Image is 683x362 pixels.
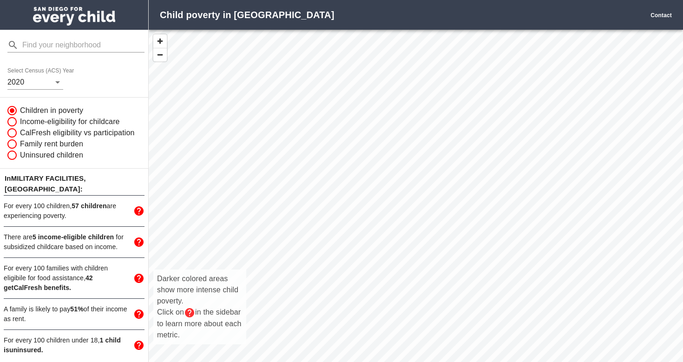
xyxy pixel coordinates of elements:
[4,330,144,361] div: For every 100 children under 18,1 child isuninsured.
[160,10,334,20] strong: Child poverty in [GEOGRAPHIC_DATA]
[20,150,83,161] span: Uninsured children
[20,138,83,150] span: Family rent burden
[20,116,120,127] span: Income-eligibility for childcare
[7,68,77,74] label: Select Census (ACS) Year
[4,258,144,298] div: For every 100 families with children eligibile for food assistance,42 getCalFresh benefits.
[4,202,116,219] span: For every 100 children, are experiencing poverty.
[33,7,115,26] img: San Diego for Every Child logo
[4,172,144,195] p: In MILITARY FACILITIES , [GEOGRAPHIC_DATA]:
[157,273,243,341] p: Darker colored areas show more intense child poverty. Click on in the sidebar to learn more about...
[33,233,114,241] span: 5 income-eligible children
[20,127,135,138] span: CalFresh eligibility vs participation
[4,336,121,354] span: For every 100 children under 18,
[4,196,144,226] div: For every 100 children,57 childrenare experiencing poverty.
[4,274,93,291] span: 42 get
[22,38,144,53] input: Find your neighborhood
[72,202,106,210] span: 57 children
[4,299,144,329] div: A family is likely to pay51%of their income as rent.
[4,233,124,250] span: There are for subsidized childcare based on income.
[4,305,127,323] span: A family is likely to pay of their income as rent.
[4,274,93,291] strong: CalFresh benefits.
[153,48,167,61] button: Zoom Out
[4,227,144,257] div: There are5 income-eligible children for subsidized childcare based on income.
[4,264,108,291] span: For every 100 families with children eligibile for food assistance,
[7,75,63,90] div: 2020
[70,305,83,313] strong: 51 %
[153,34,167,48] button: Zoom In
[20,105,83,116] span: Children in poverty
[650,12,672,19] a: Contact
